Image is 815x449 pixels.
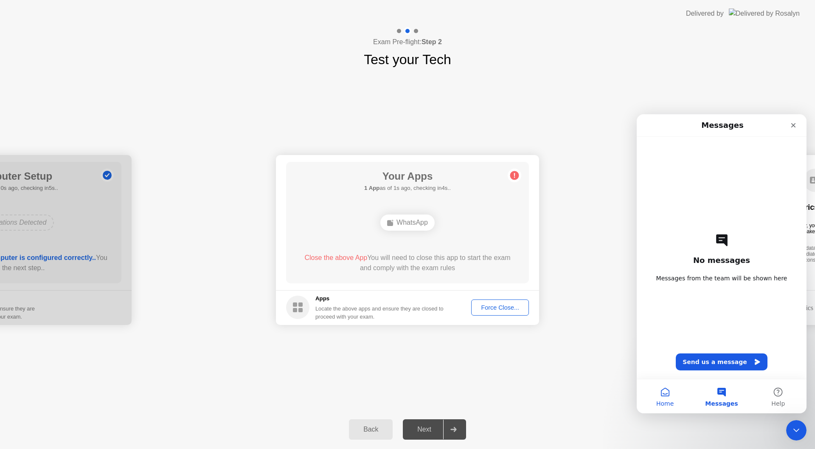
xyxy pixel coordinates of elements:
div: Back [351,426,390,433]
b: Step 2 [422,38,442,45]
button: Force Close... [471,299,529,316]
h1: Test your Tech [364,49,451,70]
div: You will need to close this app to start the exam and comply with the exam rules [298,253,517,273]
div: Delivered by [686,8,724,19]
div: Locate the above apps and ensure they are closed to proceed with your exam. [315,305,444,321]
iframe: Intercom live chat [637,114,807,413]
div: Next [405,426,443,433]
div: WhatsApp [380,215,435,231]
h1: Your Apps [364,169,451,184]
img: Delivered by Rosalyn [729,8,800,18]
h5: Apps [315,294,444,303]
h4: Exam Pre-flight: [373,37,442,47]
h5: as of 1s ago, checking in4s.. [364,184,451,192]
button: Next [403,419,466,440]
iframe: Intercom live chat [786,420,807,441]
div: Force Close... [474,304,526,311]
button: Back [349,419,393,440]
b: 1 App [364,185,379,191]
span: Close the above App [304,254,367,261]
